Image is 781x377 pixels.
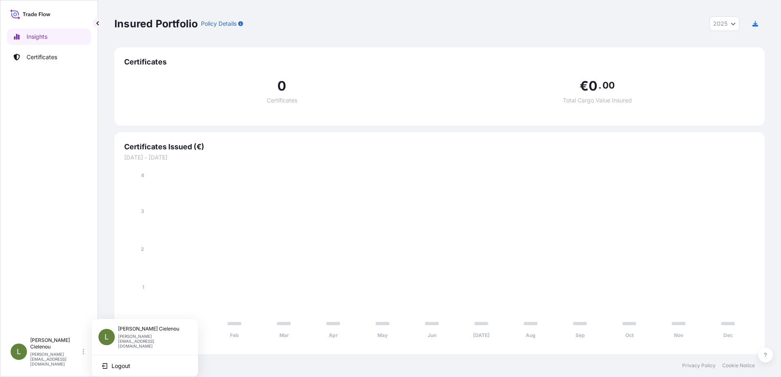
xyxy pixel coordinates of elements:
[329,332,338,338] tspan: Apr
[17,348,21,356] span: L
[526,332,536,338] tspan: Aug
[95,359,195,373] button: Logout
[713,20,727,28] span: 2025
[118,334,185,348] p: [PERSON_NAME][EMAIL_ADDRESS][DOMAIN_NAME]
[576,332,585,338] tspan: Sep
[598,82,601,89] span: .
[473,332,490,338] tspan: [DATE]
[27,33,47,41] p: Insights
[277,80,286,93] span: 0
[625,332,634,338] tspan: Oct
[377,332,388,338] tspan: May
[105,333,109,341] span: L
[30,352,81,366] p: [PERSON_NAME][EMAIL_ADDRESS][DOMAIN_NAME]
[124,142,755,152] span: Certificates Issued (€)
[7,29,91,45] a: Insights
[124,57,755,67] span: Certificates
[722,362,755,369] a: Cookie Notice
[230,332,239,338] tspan: Feb
[682,362,716,369] a: Privacy Policy
[428,332,436,338] tspan: Jun
[124,153,755,162] span: [DATE] - [DATE]
[710,16,739,31] button: Year Selector
[141,172,144,178] tspan: 4
[589,80,598,93] span: 0
[118,326,185,332] p: [PERSON_NAME] Cielenou
[602,82,615,89] span: 00
[201,20,237,28] p: Policy Details
[674,332,684,338] tspan: Nov
[267,98,297,103] span: Certificates
[723,332,733,338] tspan: Dec
[141,246,144,252] tspan: 2
[112,362,130,370] span: Logout
[563,98,632,103] span: Total Cargo Value Insured
[7,49,91,65] a: Certificates
[27,53,57,61] p: Certificates
[580,80,589,93] span: €
[141,208,144,214] tspan: 3
[142,284,144,290] tspan: 1
[30,337,81,350] p: [PERSON_NAME] Cielenou
[279,332,289,338] tspan: Mar
[114,17,198,30] p: Insured Portfolio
